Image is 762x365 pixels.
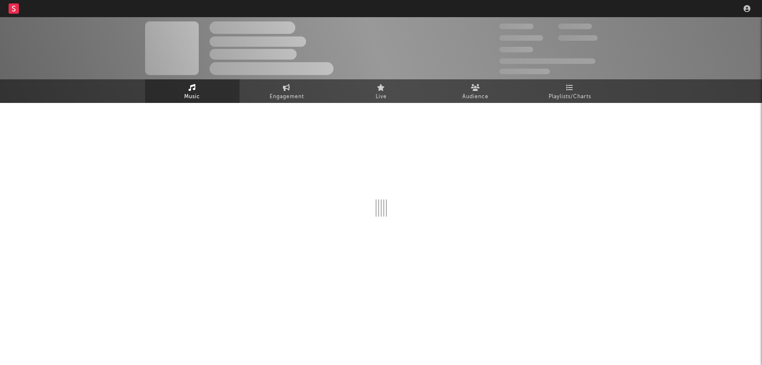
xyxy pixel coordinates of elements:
[428,79,523,103] a: Audience
[558,35,598,41] span: 1,000,000
[270,92,304,102] span: Engagement
[376,92,387,102] span: Live
[499,47,533,52] span: 100,000
[240,79,334,103] a: Engagement
[334,79,428,103] a: Live
[549,92,591,102] span: Playlists/Charts
[184,92,200,102] span: Music
[462,92,489,102] span: Audience
[499,58,595,64] span: 50,000,000 Monthly Listeners
[499,24,534,29] span: 300,000
[523,79,617,103] a: Playlists/Charts
[145,79,240,103] a: Music
[558,24,592,29] span: 100,000
[499,35,543,41] span: 50,000,000
[499,69,550,74] span: Jump Score: 85.0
